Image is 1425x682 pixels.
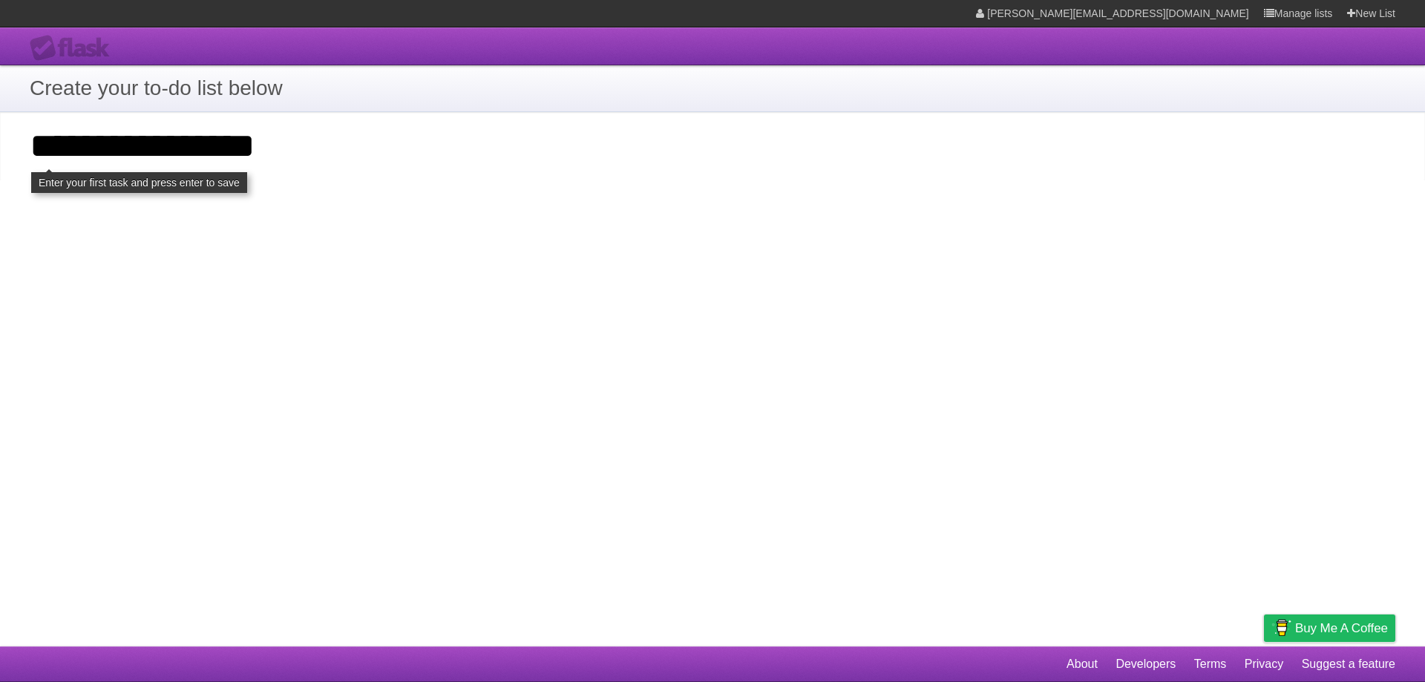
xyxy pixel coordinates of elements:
a: Terms [1194,650,1227,678]
img: Buy me a coffee [1271,615,1291,640]
h1: Create your to-do list below [30,73,1395,104]
a: Privacy [1245,650,1283,678]
span: Buy me a coffee [1295,615,1388,641]
a: About [1067,650,1098,678]
a: Buy me a coffee [1264,614,1395,642]
a: Suggest a feature [1302,650,1395,678]
a: Developers [1116,650,1176,678]
div: Flask [30,35,119,62]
